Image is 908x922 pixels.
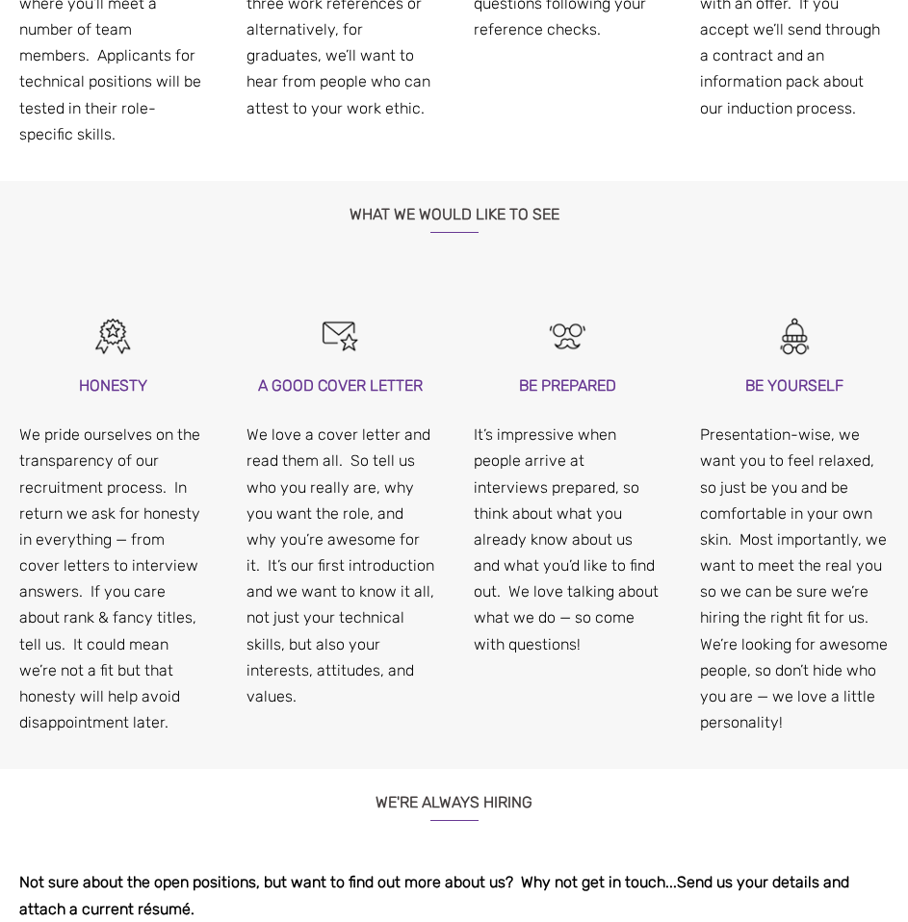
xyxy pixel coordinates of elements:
[319,315,362,358] img: A GOOD COVER LETTER
[91,315,135,358] img: Honesty
[19,181,889,233] h3: WHAT WE WOULD LIKE TO SEE
[19,372,208,398] h3: HONESTY
[246,372,435,398] h3: A GOOD COVER LETTER
[546,315,589,358] img: BE PREPARED
[700,372,889,398] h3: BE YOURSELF
[19,873,849,917] span: Not sure about the open positions, but want to find out more about us? Why not get in touch...Sen...
[246,422,435,709] p: We love a cover letter and read them all. So tell us who you really are, why you want the role, a...
[773,315,817,358] img: BE YOURSELF
[19,769,889,821] h3: WE'RE ALWAYS HIRING
[19,422,208,735] p: We pride ourselves on the transparency of our recruitment process. In return we ask for honesty i...
[700,422,889,735] p: Presentation-wise, we want you to feel relaxed, so just be you and be comfortable in your own ski...
[474,372,662,398] h3: BE PREPARED
[474,422,662,657] p: It’s impressive when people arrive at interviews prepared, so think about what you already know a...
